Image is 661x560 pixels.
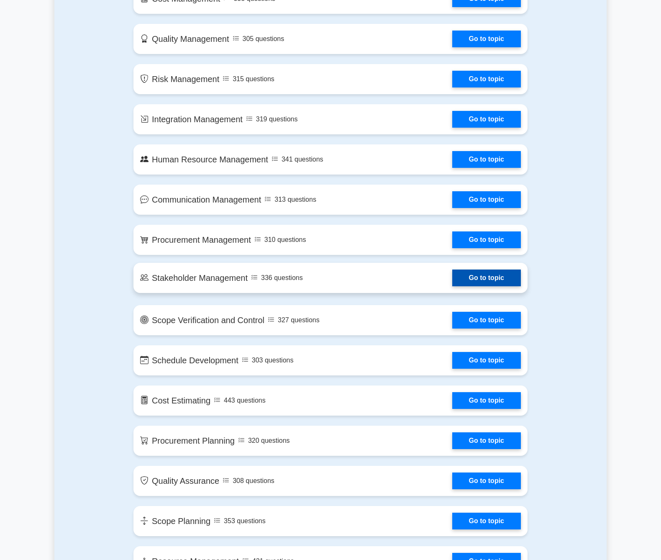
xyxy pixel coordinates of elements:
a: Go to topic [452,432,521,449]
a: Go to topic [452,111,521,128]
a: Go to topic [452,392,521,409]
a: Go to topic [452,352,521,369]
a: Go to topic [452,151,521,168]
a: Go to topic [452,473,521,489]
a: Go to topic [452,312,521,329]
a: Go to topic [452,231,521,248]
a: Go to topic [452,31,521,47]
a: Go to topic [452,513,521,529]
a: Go to topic [452,71,521,87]
a: Go to topic [452,191,521,208]
a: Go to topic [452,270,521,286]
